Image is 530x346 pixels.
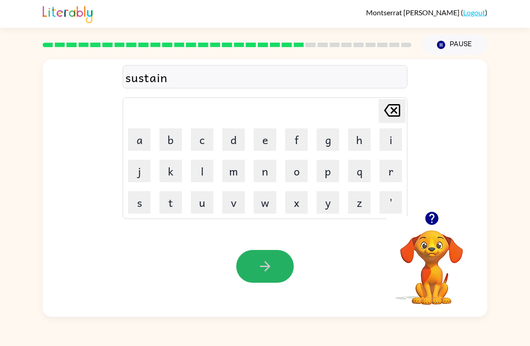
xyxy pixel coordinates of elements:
button: e [254,128,276,151]
button: n [254,160,276,182]
button: l [191,160,213,182]
button: ' [380,191,402,214]
button: q [348,160,371,182]
button: c [191,128,213,151]
button: b [159,128,182,151]
button: x [285,191,308,214]
button: f [285,128,308,151]
button: y [317,191,339,214]
button: z [348,191,371,214]
button: k [159,160,182,182]
button: j [128,160,150,182]
button: m [222,160,245,182]
img: Literably [43,4,93,23]
button: Pause [422,35,487,55]
button: d [222,128,245,151]
span: Montserrat [PERSON_NAME] [366,8,461,17]
a: Logout [463,8,485,17]
button: a [128,128,150,151]
button: i [380,128,402,151]
button: v [222,191,245,214]
button: r [380,160,402,182]
button: h [348,128,371,151]
button: s [128,191,150,214]
video: Your browser must support playing .mp4 files to use Literably. Please try using another browser. [387,216,477,306]
button: g [317,128,339,151]
button: o [285,160,308,182]
button: t [159,191,182,214]
div: ( ) [366,8,487,17]
button: w [254,191,276,214]
div: sustain [125,68,405,87]
button: u [191,191,213,214]
button: p [317,160,339,182]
